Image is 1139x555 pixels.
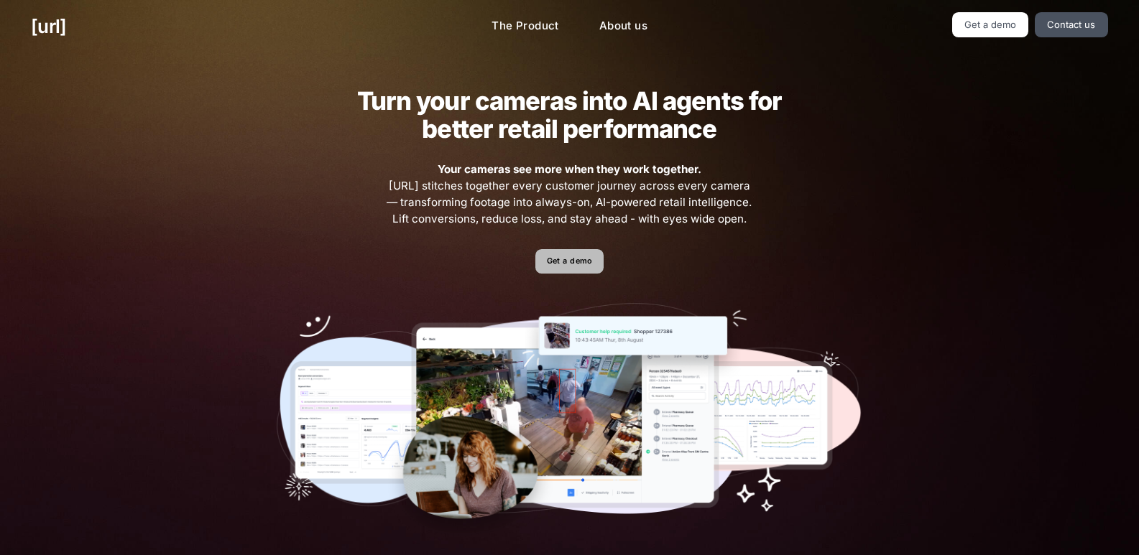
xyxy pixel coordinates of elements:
[480,12,571,40] a: The Product
[438,162,701,176] strong: Your cameras see more when they work together.
[952,12,1029,37] a: Get a demo
[31,12,66,40] a: [URL]
[334,87,804,143] h2: Turn your cameras into AI agents for better retail performance
[277,303,862,541] img: Our tools
[385,162,755,227] span: [URL] stitches together every customer journey across every camera — transforming footage into al...
[535,249,604,274] a: Get a demo
[1035,12,1108,37] a: Contact us
[588,12,659,40] a: About us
